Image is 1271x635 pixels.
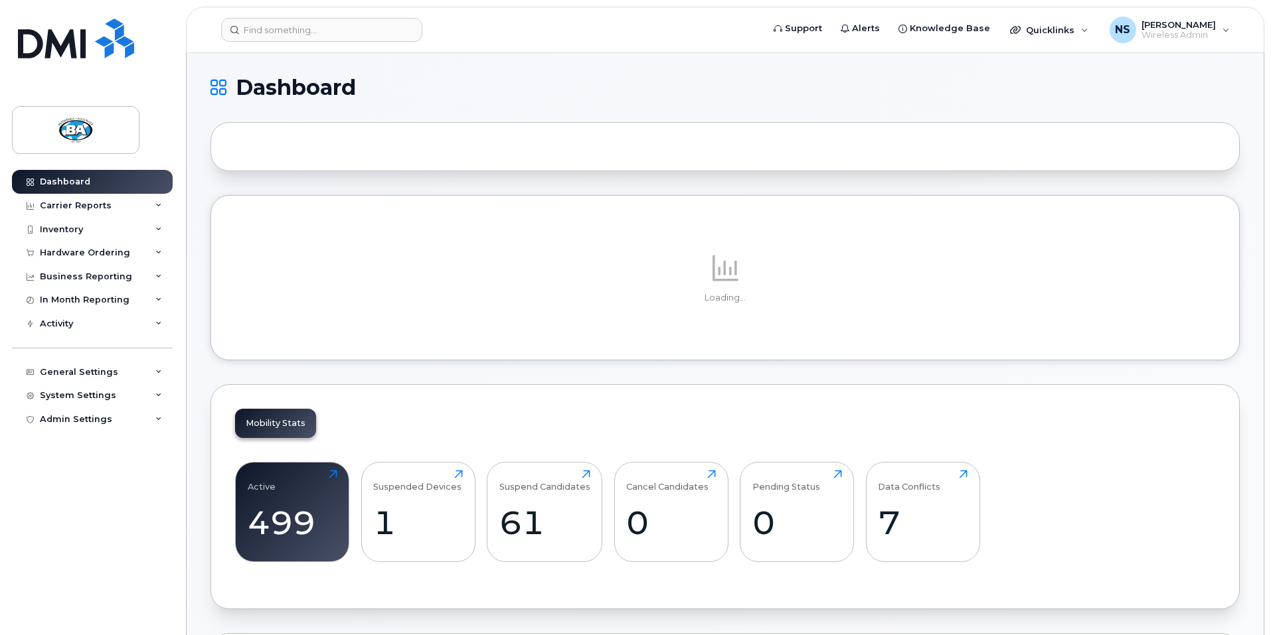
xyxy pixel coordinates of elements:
a: Suspended Devices1 [373,470,463,555]
div: 61 [499,503,590,542]
a: Cancel Candidates0 [626,470,716,555]
div: Cancel Candidates [626,470,709,492]
div: Active [248,470,276,492]
div: 7 [878,503,968,542]
span: Dashboard [236,78,356,98]
div: Pending Status [752,470,820,492]
a: Data Conflicts7 [878,470,968,555]
div: Suspend Candidates [499,470,590,492]
div: 1 [373,503,463,542]
div: 0 [626,503,716,542]
a: Active499 [248,470,337,555]
a: Suspend Candidates61 [499,470,590,555]
div: Suspended Devices [373,470,462,492]
div: Data Conflicts [878,470,940,492]
div: 0 [752,503,842,542]
p: Loading... [235,292,1215,304]
a: Pending Status0 [752,470,842,555]
div: 499 [248,503,337,542]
